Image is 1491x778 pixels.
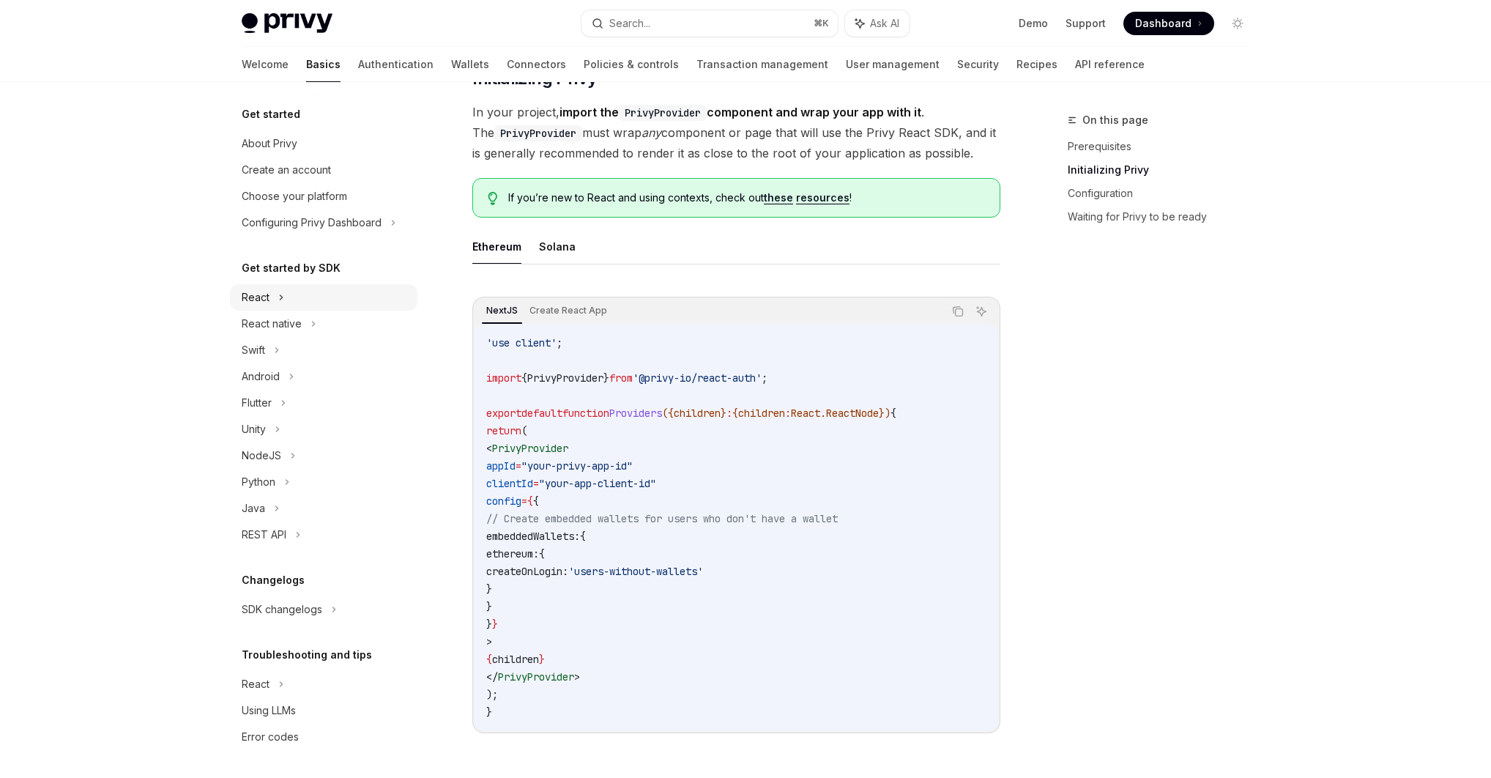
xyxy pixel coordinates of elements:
[242,289,269,306] div: React
[826,407,879,420] span: ReactNode
[1068,135,1261,158] a: Prerequisites
[486,705,492,719] span: }
[242,447,281,464] div: NodeJS
[242,675,269,693] div: React
[486,582,492,596] span: }
[486,600,492,613] span: }
[486,407,521,420] span: export
[486,336,557,349] span: 'use client'
[562,407,609,420] span: function
[492,653,539,666] span: children
[642,125,661,140] em: any
[521,459,633,473] span: "your-privy-app-id"
[242,188,347,205] div: Choose your platform
[662,407,674,420] span: ({
[492,618,498,631] span: }
[619,105,707,121] code: PrivyProvider
[242,135,297,152] div: About Privy
[516,459,521,473] span: =
[521,371,527,385] span: {
[957,47,999,82] a: Security
[507,47,566,82] a: Connectors
[785,407,791,420] span: :
[486,618,492,631] span: }
[472,229,521,264] button: Ethereum
[486,459,516,473] span: appId
[581,10,838,37] button: Search...⌘K
[1068,182,1261,205] a: Configuration
[633,371,762,385] span: '@privy-io/react-auth'
[527,371,603,385] span: PrivyProvider
[539,229,576,264] button: Solana
[486,477,533,490] span: clientId
[230,157,417,183] a: Create an account
[242,214,382,231] div: Configuring Privy Dashboard
[486,565,568,578] span: createOnLogin:
[1016,47,1057,82] a: Recipes
[820,407,826,420] span: .
[230,183,417,210] a: Choose your platform
[242,702,296,719] div: Using LLMs
[242,571,305,589] h5: Changelogs
[948,302,967,321] button: Copy the contents from the code block
[559,105,921,119] strong: import the component and wrap your app with it
[242,601,322,618] div: SDK changelogs
[696,47,828,82] a: Transaction management
[796,191,849,204] a: resources
[1123,12,1214,35] a: Dashboard
[1226,12,1249,35] button: Toggle dark mode
[498,670,574,683] span: PrivyProvider
[791,407,820,420] span: React
[306,47,341,82] a: Basics
[242,315,302,333] div: React native
[494,125,582,141] code: PrivyProvider
[814,18,829,29] span: ⌘ K
[488,192,498,205] svg: Tip
[674,407,721,420] span: children
[486,635,492,648] span: >
[1068,158,1261,182] a: Initializing Privy
[521,494,527,508] span: =
[533,494,539,508] span: {
[230,130,417,157] a: About Privy
[486,512,838,525] span: // Create embedded wallets for users who don't have a wallet
[1082,111,1148,129] span: On this page
[486,688,498,701] span: );
[230,724,417,750] a: Error codes
[486,442,492,455] span: <
[533,477,539,490] span: =
[242,421,266,438] div: Unity
[1019,16,1048,31] a: Demo
[486,494,521,508] span: config
[1068,205,1261,229] a: Waiting for Privy to be ready
[721,407,726,420] span: }
[242,341,265,359] div: Swift
[609,15,650,32] div: Search...
[580,530,586,543] span: {
[539,547,545,560] span: {
[486,371,521,385] span: import
[870,16,899,31] span: Ask AI
[242,526,286,544] div: REST API
[242,13,332,34] img: light logo
[726,407,732,420] span: :
[242,646,372,664] h5: Troubleshooting and tips
[584,47,679,82] a: Policies & controls
[609,371,633,385] span: from
[242,259,341,277] h5: Get started by SDK
[1075,47,1145,82] a: API reference
[846,47,940,82] a: User management
[492,442,568,455] span: PrivyProvider
[472,102,1000,163] span: In your project, . The must wrap component or page that will use the Privy React SDK, and it is g...
[486,547,539,560] span: ethereum:
[1066,16,1106,31] a: Support
[574,670,580,683] span: >
[539,477,656,490] span: "your-app-client-id"
[242,394,272,412] div: Flutter
[972,302,991,321] button: Ask AI
[508,190,985,205] span: If you’re new to React and using contexts, check out !
[242,105,300,123] h5: Get started
[486,670,498,683] span: </
[242,161,331,179] div: Create an account
[242,473,275,491] div: Python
